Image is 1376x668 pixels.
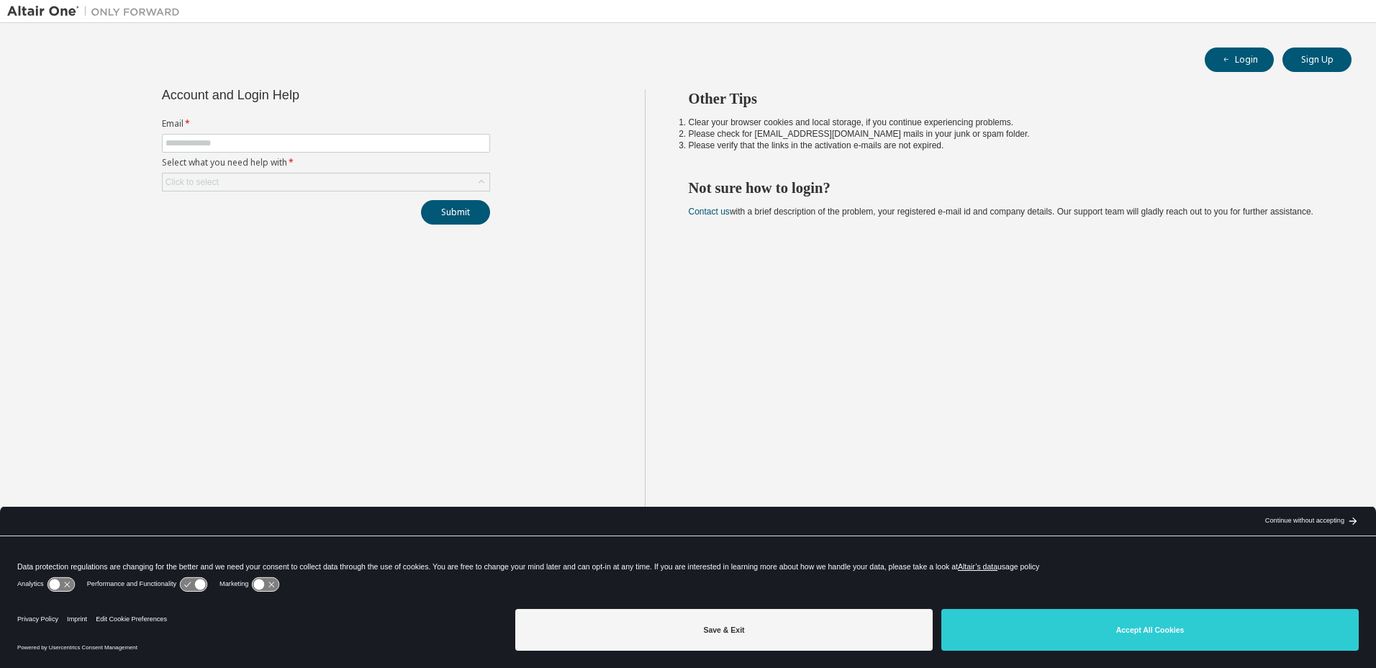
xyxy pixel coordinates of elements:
[166,176,219,188] div: Click to select
[7,4,187,19] img: Altair One
[689,128,1326,140] li: Please check for [EMAIL_ADDRESS][DOMAIN_NAME] mails in your junk or spam folder.
[421,200,490,225] button: Submit
[689,140,1326,151] li: Please verify that the links in the activation e-mails are not expired.
[689,179,1326,197] h2: Not sure how to login?
[162,157,490,168] label: Select what you need help with
[162,89,425,101] div: Account and Login Help
[162,118,490,130] label: Email
[689,117,1326,128] li: Clear your browser cookies and local storage, if you continue experiencing problems.
[1282,48,1352,72] button: Sign Up
[689,207,730,217] a: Contact us
[689,89,1326,108] h2: Other Tips
[163,173,489,191] div: Click to select
[1205,48,1274,72] button: Login
[689,207,1313,217] span: with a brief description of the problem, your registered e-mail id and company details. Our suppo...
